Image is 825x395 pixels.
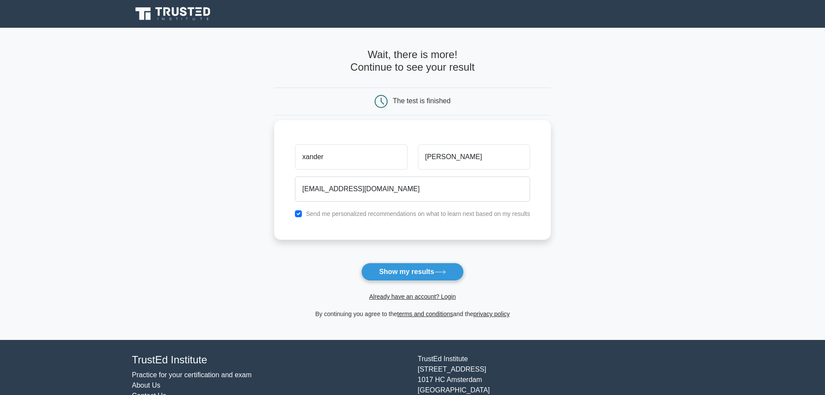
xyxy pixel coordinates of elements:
input: First name [295,144,407,170]
a: Already have an account? Login [369,293,456,300]
a: Practice for your certification and exam [132,371,252,379]
input: Email [295,176,530,202]
a: About Us [132,382,161,389]
a: privacy policy [473,310,510,317]
a: terms and conditions [397,310,453,317]
h4: TrustEd Institute [132,354,408,366]
button: Show my results [361,263,463,281]
label: Send me personalized recommendations on what to learn next based on my results [306,210,530,217]
div: The test is finished [393,97,450,104]
input: Last name [418,144,530,170]
div: By continuing you agree to the and the [269,309,556,319]
h4: Wait, there is more! Continue to see your result [274,49,551,74]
